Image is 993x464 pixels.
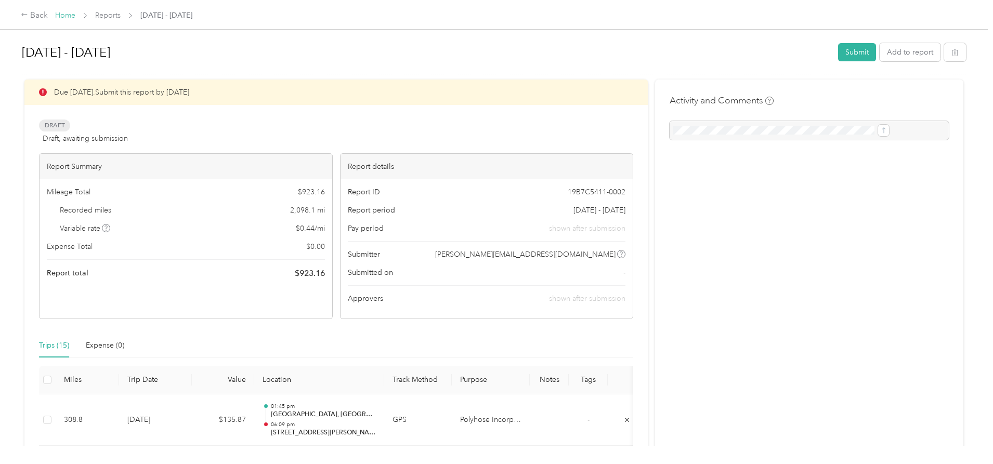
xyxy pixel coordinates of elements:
[271,410,376,419] p: [GEOGRAPHIC_DATA], [GEOGRAPHIC_DATA]
[254,366,384,394] th: Location
[24,79,648,105] div: Due [DATE]. Submit this report by [DATE]
[348,205,395,216] span: Report period
[271,421,376,428] p: 06:09 pm
[22,40,831,65] h1: Aug 1 - 31, 2025
[271,403,376,410] p: 01:45 pm
[55,11,75,20] a: Home
[140,10,192,21] span: [DATE] - [DATE]
[86,340,124,351] div: Expense (0)
[47,241,93,252] span: Expense Total
[935,406,993,464] iframe: Everlance-gr Chat Button Frame
[95,11,121,20] a: Reports
[348,187,380,197] span: Report ID
[290,205,325,216] span: 2,098.1 mi
[40,154,332,179] div: Report Summary
[838,43,876,61] button: Submit
[296,223,325,234] span: $ 0.44 / mi
[306,241,325,252] span: $ 0.00
[348,267,393,278] span: Submitted on
[119,394,192,446] td: [DATE]
[384,394,452,446] td: GPS
[60,223,111,234] span: Variable rate
[47,187,90,197] span: Mileage Total
[348,249,380,260] span: Submitter
[452,366,530,394] th: Purpose
[880,43,940,61] button: Add to report
[384,366,452,394] th: Track Method
[56,366,119,394] th: Miles
[573,205,625,216] span: [DATE] - [DATE]
[348,223,384,234] span: Pay period
[348,293,383,304] span: Approvers
[623,267,625,278] span: -
[21,9,48,22] div: Back
[587,415,590,424] span: -
[39,120,70,131] span: Draft
[56,394,119,446] td: 308.8
[192,394,254,446] td: $135.87
[271,428,376,438] p: [STREET_ADDRESS][PERSON_NAME]
[60,205,111,216] span: Recorded miles
[549,223,625,234] span: shown after submission
[435,249,616,260] span: [PERSON_NAME][EMAIL_ADDRESS][DOMAIN_NAME]
[295,267,325,280] span: $ 923.16
[47,268,88,279] span: Report total
[341,154,633,179] div: Report details
[192,366,254,394] th: Value
[549,294,625,303] span: shown after submission
[569,366,608,394] th: Tags
[298,187,325,197] span: $ 923.16
[43,133,128,144] span: Draft, awaiting submission
[452,394,530,446] td: Polyhose Incorporated
[119,366,192,394] th: Trip Date
[39,340,69,351] div: Trips (15)
[530,366,569,394] th: Notes
[568,187,625,197] span: 19B7C5411-0002
[670,94,774,107] h4: Activity and Comments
